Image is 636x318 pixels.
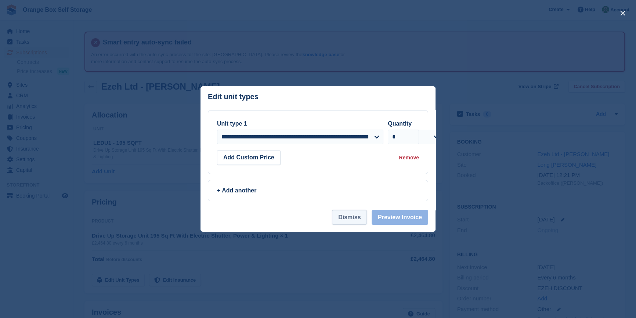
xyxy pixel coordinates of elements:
button: Dismiss [332,210,367,225]
button: Add Custom Price [217,150,281,165]
label: Unit type 1 [217,120,247,127]
a: + Add another [208,180,428,201]
label: Quantity [388,120,412,127]
div: Remove [399,154,419,162]
button: Preview Invoice [372,210,428,225]
button: close [617,7,629,19]
p: Edit unit types [208,93,259,101]
div: + Add another [217,186,419,195]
